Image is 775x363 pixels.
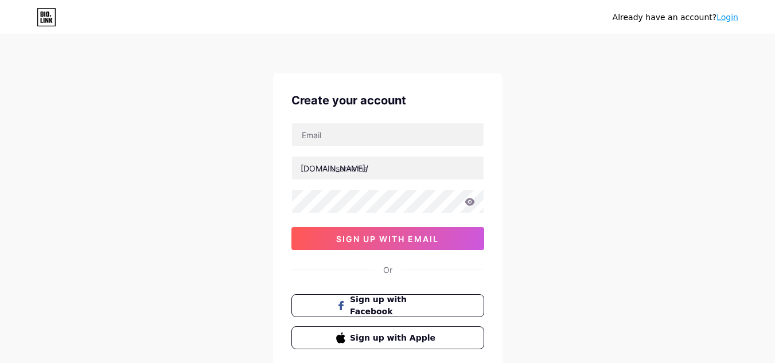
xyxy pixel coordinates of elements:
button: sign up with email [291,227,484,250]
button: Sign up with Facebook [291,294,484,317]
div: Create your account [291,92,484,109]
div: [DOMAIN_NAME]/ [301,162,368,174]
span: Sign up with Apple [350,332,439,344]
button: Sign up with Apple [291,326,484,349]
input: Email [292,123,484,146]
input: username [292,157,484,179]
span: Sign up with Facebook [350,294,439,318]
div: Already have an account? [613,11,738,24]
a: Login [716,13,738,22]
div: Or [383,264,392,276]
span: sign up with email [336,234,439,244]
